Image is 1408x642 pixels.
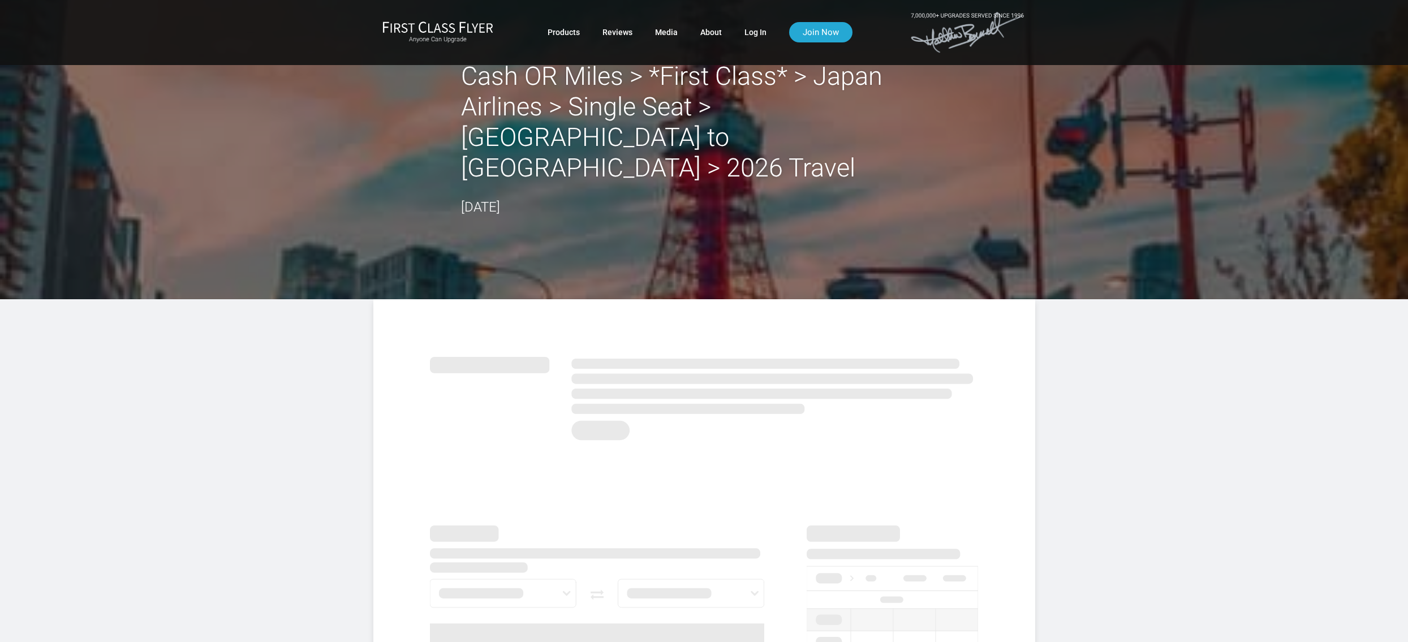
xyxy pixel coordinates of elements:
time: [DATE] [461,199,500,215]
a: Join Now [789,22,852,42]
a: About [700,22,722,42]
a: Media [655,22,678,42]
img: summary.svg [430,344,979,447]
a: Products [548,22,580,42]
a: Reviews [602,22,632,42]
h2: Cash OR Miles > *First Class* > Japan Airlines > Single Seat >[GEOGRAPHIC_DATA] to [GEOGRAPHIC_DA... [461,61,948,183]
small: Anyone Can Upgrade [382,36,493,44]
img: First Class Flyer [382,21,493,33]
a: First Class FlyerAnyone Can Upgrade [382,21,493,44]
a: Log In [744,22,767,42]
